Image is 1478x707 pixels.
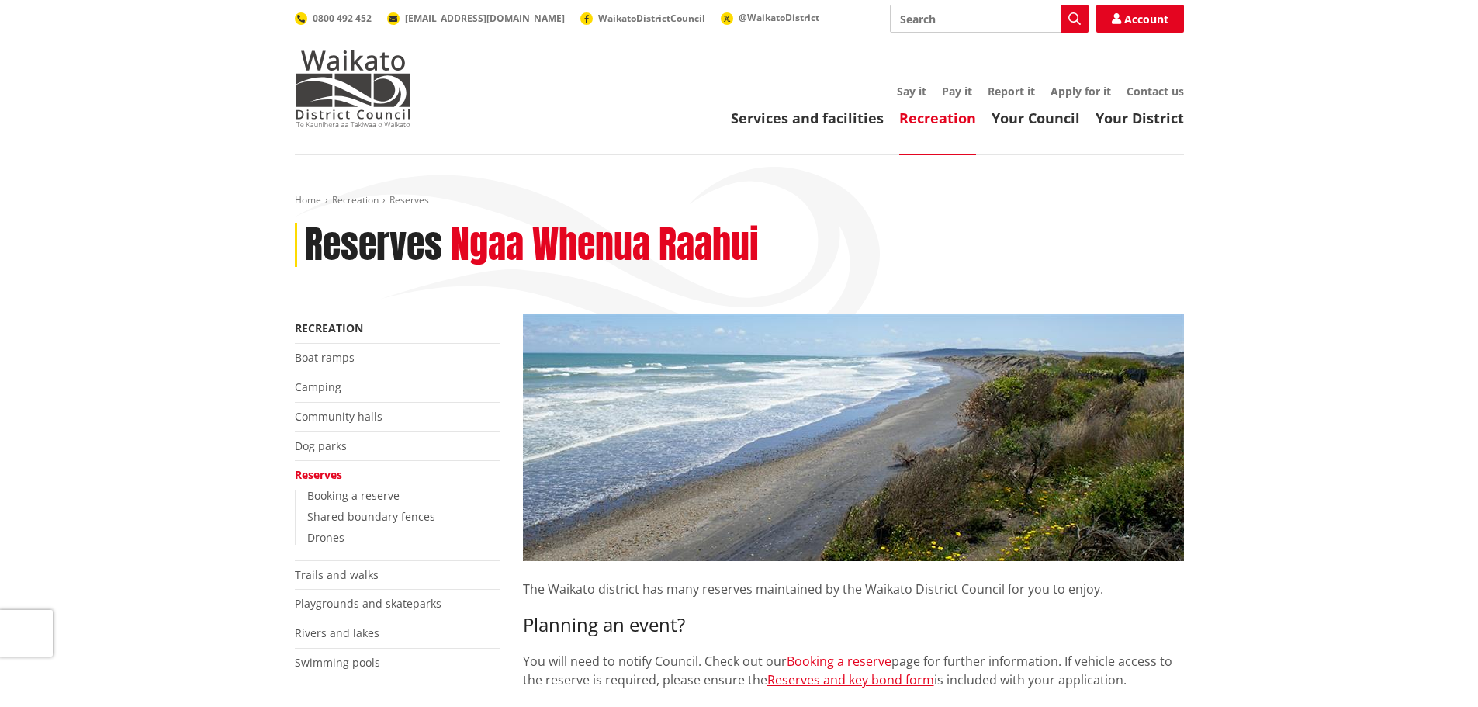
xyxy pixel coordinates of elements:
a: Say it [897,84,926,99]
span: 0800 492 452 [313,12,372,25]
a: Your Council [992,109,1080,127]
a: Trails and walks [295,567,379,582]
img: Port Waikato coastal reserve [523,314,1184,561]
a: Your District [1096,109,1184,127]
a: Services and facilities [731,109,884,127]
a: Rivers and lakes [295,626,379,640]
a: Pay it [942,84,972,99]
a: WaikatoDistrictCouncil [580,12,705,25]
span: WaikatoDistrictCouncil [598,12,705,25]
a: Dog parks [295,438,347,453]
a: Recreation [295,321,363,335]
a: Apply for it [1051,84,1111,99]
a: Reserves and key bond form [767,671,934,688]
a: Drones [307,530,344,545]
a: Home [295,193,321,206]
a: @WaikatoDistrict [721,11,819,24]
a: [EMAIL_ADDRESS][DOMAIN_NAME] [387,12,565,25]
a: Contact us [1127,84,1184,99]
a: Recreation [899,109,976,127]
p: You will need to notify Council. Check out our page for further information. If vehicle access to... [523,652,1184,689]
a: Account [1096,5,1184,33]
a: Community halls [295,409,382,424]
span: @WaikatoDistrict [739,11,819,24]
a: Report it [988,84,1035,99]
nav: breadcrumb [295,194,1184,207]
p: The Waikato district has many reserves maintained by the Waikato District Council for you to enjoy. [523,561,1184,598]
h2: Ngaa Whenua Raahui [451,223,759,268]
a: Shared boundary fences [307,509,435,524]
input: Search input [890,5,1089,33]
a: Boat ramps [295,350,355,365]
h3: Planning an event? [523,614,1184,636]
a: Booking a reserve [307,488,400,503]
h1: Reserves [305,223,442,268]
span: Reserves [389,193,429,206]
a: Swimming pools [295,655,380,670]
a: Camping [295,379,341,394]
span: [EMAIL_ADDRESS][DOMAIN_NAME] [405,12,565,25]
a: Playgrounds and skateparks [295,596,441,611]
a: Booking a reserve [787,653,891,670]
a: Recreation [332,193,379,206]
a: 0800 492 452 [295,12,372,25]
img: Waikato District Council - Te Kaunihera aa Takiwaa o Waikato [295,50,411,127]
a: Reserves [295,467,342,482]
